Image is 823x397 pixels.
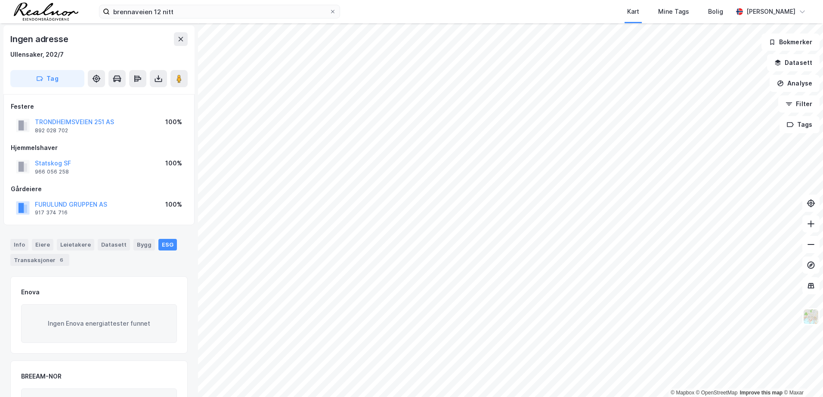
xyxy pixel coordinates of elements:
button: Analyse [770,75,820,92]
div: 892 028 702 [35,127,68,134]
div: 100% [165,158,182,168]
button: Datasett [767,54,820,71]
button: Tag [10,70,84,87]
div: Kontrollprogram for chat [780,356,823,397]
div: Ingen Enova energiattester funnet [21,304,177,343]
div: ESG [158,239,177,250]
div: Ullensaker, 202/7 [10,49,64,60]
div: Transaksjoner [10,254,69,266]
img: Z [803,308,819,325]
a: Mapbox [671,390,694,396]
div: Mine Tags [658,6,689,17]
iframe: Chat Widget [780,356,823,397]
div: Info [10,239,28,250]
div: Ingen adresse [10,32,70,46]
div: Bolig [708,6,723,17]
div: 6 [57,256,66,264]
a: Improve this map [740,390,783,396]
div: [PERSON_NAME] [746,6,795,17]
img: realnor-logo.934646d98de889bb5806.png [14,3,78,21]
div: BREEAM-NOR [21,371,62,382]
div: Leietakere [57,239,94,250]
div: Hjemmelshaver [11,143,187,153]
input: Søk på adresse, matrikkel, gårdeiere, leietakere eller personer [110,5,329,18]
a: OpenStreetMap [696,390,738,396]
div: Eiere [32,239,53,250]
div: Bygg [133,239,155,250]
div: 100% [165,117,182,127]
div: Kart [627,6,639,17]
div: 917 374 716 [35,209,68,216]
div: 966 056 258 [35,168,69,175]
div: Datasett [98,239,130,250]
button: Filter [778,95,820,113]
button: Bokmerker [761,34,820,51]
button: Tags [780,116,820,133]
div: Enova [21,287,40,297]
div: Gårdeiere [11,184,187,194]
div: 100% [165,199,182,210]
div: Festere [11,101,187,112]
